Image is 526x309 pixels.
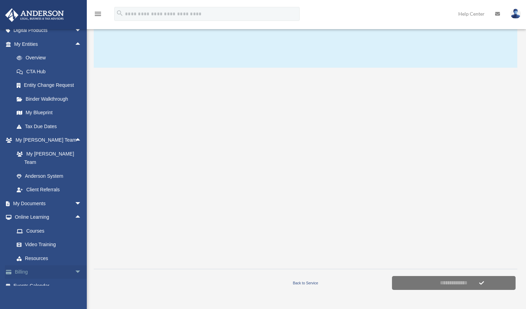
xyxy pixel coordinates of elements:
[10,169,92,183] a: Anderson System
[75,24,89,38] span: arrow_drop_down
[135,73,476,264] iframe: Selecting an Asset Protection Attorney
[5,265,92,279] a: Billingarrow_drop_down
[10,224,92,238] a: Courses
[116,9,124,17] i: search
[10,183,92,197] a: Client Referrals
[10,251,92,265] a: Resources
[510,9,521,19] img: User Pic
[75,197,89,211] span: arrow_drop_down
[5,279,92,293] a: Events Calendar
[5,197,92,210] a: My Documentsarrow_drop_down
[221,280,390,286] a: Back to Service
[94,12,102,18] a: menu
[75,265,89,279] span: arrow_drop_down
[75,37,89,51] span: arrow_drop_up
[5,37,92,51] a: My Entitiesarrow_drop_up
[10,238,92,252] a: Video Training
[75,210,89,225] span: arrow_drop_up
[10,147,92,169] a: My [PERSON_NAME] Team
[10,106,92,120] a: My Blueprint
[10,78,92,92] a: Entity Change Request
[5,210,92,224] a: Online Learningarrow_drop_up
[10,65,92,78] a: CTA Hub
[5,24,92,37] a: Digital Productsarrow_drop_down
[10,92,92,106] a: Binder Walkthrough
[5,133,92,147] a: My [PERSON_NAME] Teamarrow_drop_up
[3,8,66,22] img: Anderson Advisors Platinum Portal
[10,119,92,133] a: Tax Due Dates
[94,10,102,18] i: menu
[75,133,89,148] span: arrow_drop_up
[10,51,92,65] a: Overview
